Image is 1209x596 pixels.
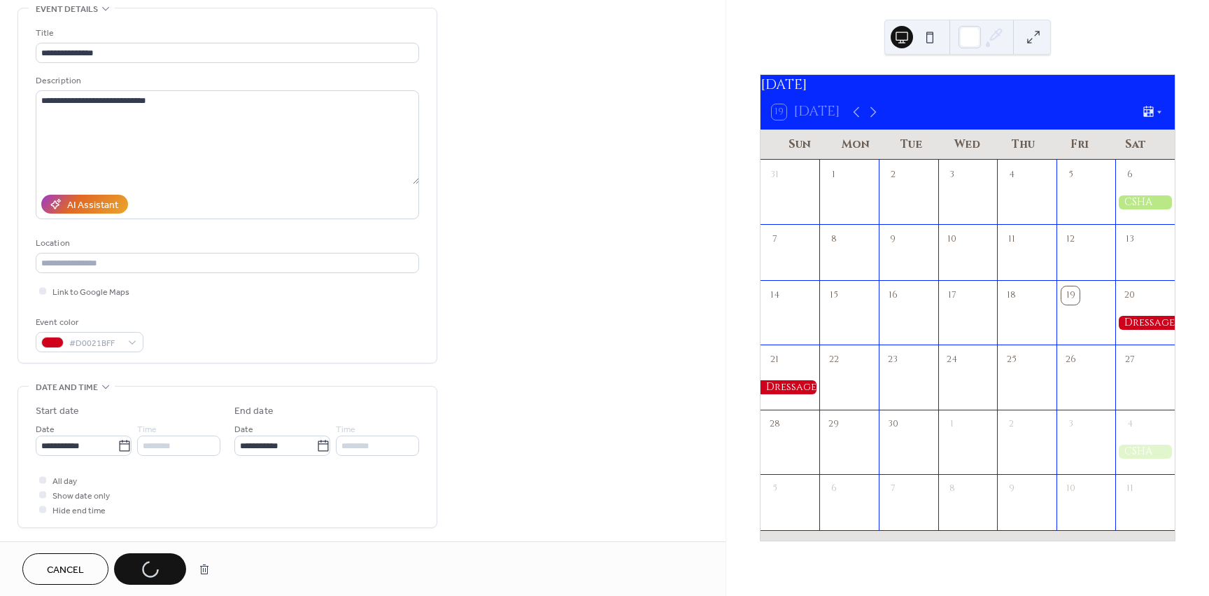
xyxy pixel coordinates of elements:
[884,130,940,160] div: Tue
[765,415,784,434] div: 28
[825,351,843,369] div: 22
[1121,415,1139,434] div: 4
[52,489,110,504] span: Show date only
[765,480,784,498] div: 5
[36,2,98,17] span: Event details
[1002,351,1020,369] div: 25
[828,130,884,160] div: Mon
[772,130,828,160] div: Sun
[47,563,84,578] span: Cancel
[52,474,77,489] span: All day
[36,315,141,330] div: Event color
[943,351,961,369] div: 24
[825,230,843,249] div: 8
[943,480,961,498] div: 8
[1061,286,1080,305] div: 19
[765,166,784,184] div: 31
[36,422,55,437] span: Date
[765,230,784,249] div: 7
[940,130,996,160] div: Wed
[1002,286,1020,305] div: 18
[943,415,961,434] div: 1
[884,351,902,369] div: 23
[1115,445,1175,459] div: CSHA (Canadian Sport Horse Association)
[765,286,784,305] div: 14
[1115,316,1175,330] div: Dressage @ RCRA
[761,75,1175,95] div: [DATE]
[36,26,416,41] div: Title
[996,130,1052,160] div: Thu
[825,480,843,498] div: 6
[1061,415,1080,434] div: 3
[761,380,820,394] div: Dressage @ RCRA
[137,422,157,437] span: Time
[36,236,416,251] div: Location
[884,286,902,305] div: 16
[825,166,843,184] div: 1
[1121,230,1139,249] div: 13
[943,166,961,184] div: 3
[943,230,961,249] div: 10
[884,230,902,249] div: 9
[1121,480,1139,498] div: 11
[1061,480,1080,498] div: 10
[69,336,121,351] span: #D0021BFF
[36,404,79,419] div: Start date
[825,286,843,305] div: 15
[52,504,106,518] span: Hide end time
[234,422,253,437] span: Date
[1002,480,1020,498] div: 9
[1002,415,1020,434] div: 2
[52,285,129,300] span: Link to Google Maps
[884,415,902,434] div: 30
[1002,230,1020,249] div: 11
[36,74,416,88] div: Description
[1108,130,1164,160] div: Sat
[67,198,118,213] div: AI Assistant
[336,422,355,437] span: Time
[1121,166,1139,184] div: 6
[36,380,98,395] span: Date and time
[234,404,274,419] div: End date
[22,553,108,585] button: Cancel
[825,415,843,434] div: 29
[1121,286,1139,305] div: 20
[1002,166,1020,184] div: 4
[1061,230,1080,249] div: 12
[1052,130,1108,160] div: Fri
[1061,166,1080,184] div: 5
[943,286,961,305] div: 17
[41,195,128,214] button: AI Assistant
[884,166,902,184] div: 2
[1061,351,1080,369] div: 26
[1115,195,1175,209] div: CSHA (Canadian Sport Horse Association)
[884,480,902,498] div: 7
[1121,351,1139,369] div: 27
[765,351,784,369] div: 21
